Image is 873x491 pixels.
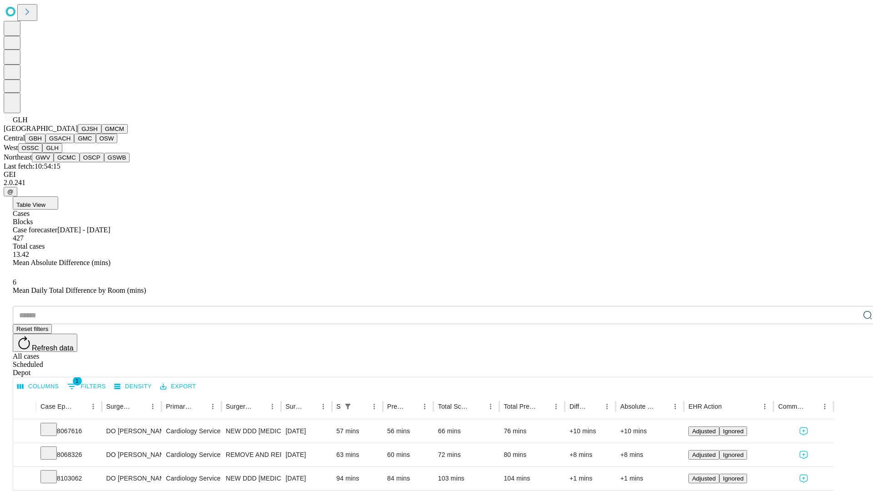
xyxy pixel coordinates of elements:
[688,474,719,483] button: Adjusted
[620,443,679,466] div: +8 mins
[45,134,74,143] button: GSACH
[158,380,198,394] button: Export
[13,324,52,334] button: Reset filters
[18,471,31,487] button: Expand
[13,234,24,242] span: 427
[569,443,611,466] div: +8 mins
[719,474,747,483] button: Ignored
[336,467,378,490] div: 94 mins
[106,420,157,443] div: DO [PERSON_NAME] [PERSON_NAME]
[206,400,219,413] button: Menu
[341,400,354,413] div: 1 active filter
[336,420,378,443] div: 57 mins
[719,450,747,460] button: Ignored
[537,400,550,413] button: Sort
[18,143,43,153] button: OSSC
[758,400,771,413] button: Menu
[569,403,587,410] div: Difference
[40,403,73,410] div: Case Epic Id
[18,447,31,463] button: Expand
[304,400,317,413] button: Sort
[7,188,14,195] span: @
[4,153,32,161] span: Northeast
[266,400,279,413] button: Menu
[286,403,303,410] div: Surgery Date
[226,443,276,466] div: REMOVE AND REPLACE INTERNAL CARDIAC [MEDICAL_DATA], MULTIPEL LEAD
[4,162,60,170] span: Last fetch: 10:54:15
[13,251,29,258] span: 13.42
[806,400,818,413] button: Sort
[336,443,378,466] div: 63 mins
[40,420,97,443] div: 8067616
[504,403,537,410] div: Total Predicted Duration
[40,467,97,490] div: 8103062
[226,420,276,443] div: NEW DDD [MEDICAL_DATA] GENERATOR ONLY
[406,400,418,413] button: Sort
[368,400,381,413] button: Menu
[778,403,804,410] div: Comments
[688,403,722,410] div: EHR Action
[166,443,216,466] div: Cardiology Service
[226,403,252,410] div: Surgery Name
[112,380,154,394] button: Density
[387,467,429,490] div: 84 mins
[73,376,82,386] span: 1
[4,125,78,132] span: [GEOGRAPHIC_DATA]
[286,420,327,443] div: [DATE]
[16,326,48,332] span: Reset filters
[4,134,25,142] span: Central
[723,451,743,458] span: Ignored
[166,420,216,443] div: Cardiology Service
[601,400,613,413] button: Menu
[13,226,57,234] span: Case forecaster
[550,400,562,413] button: Menu
[226,467,276,490] div: NEW DDD [MEDICAL_DATA] IMPLANT
[194,400,206,413] button: Sort
[317,400,330,413] button: Menu
[106,467,157,490] div: DO [PERSON_NAME] [PERSON_NAME]
[13,259,110,266] span: Mean Absolute Difference (mins)
[723,475,743,482] span: Ignored
[166,403,192,410] div: Primary Service
[74,134,95,143] button: GMC
[286,467,327,490] div: [DATE]
[569,467,611,490] div: +1 mins
[692,475,716,482] span: Adjusted
[32,153,54,162] button: GWV
[4,179,869,187] div: 2.0.241
[13,242,45,250] span: Total cases
[620,420,679,443] div: +10 mins
[74,400,87,413] button: Sort
[336,403,341,410] div: Scheduled In Room Duration
[13,116,28,124] span: GLH
[42,143,62,153] button: GLH
[484,400,497,413] button: Menu
[438,443,495,466] div: 72 mins
[669,400,682,413] button: Menu
[78,124,101,134] button: GJSH
[818,400,831,413] button: Menu
[166,467,216,490] div: Cardiology Service
[438,467,495,490] div: 103 mins
[106,403,133,410] div: Surgeon Name
[723,428,743,435] span: Ignored
[32,344,74,352] span: Refresh data
[341,400,354,413] button: Show filters
[4,187,17,196] button: @
[620,467,679,490] div: +1 mins
[104,153,130,162] button: GSWB
[692,451,716,458] span: Adjusted
[569,420,611,443] div: +10 mins
[106,443,157,466] div: DO [PERSON_NAME] [PERSON_NAME]
[620,403,655,410] div: Absolute Difference
[438,403,471,410] div: Total Scheduled Duration
[504,467,561,490] div: 104 mins
[15,380,61,394] button: Select columns
[719,426,747,436] button: Ignored
[16,201,45,208] span: Table View
[438,420,495,443] div: 66 mins
[13,334,77,352] button: Refresh data
[57,226,110,234] span: [DATE] - [DATE]
[504,443,561,466] div: 80 mins
[40,443,97,466] div: 8068326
